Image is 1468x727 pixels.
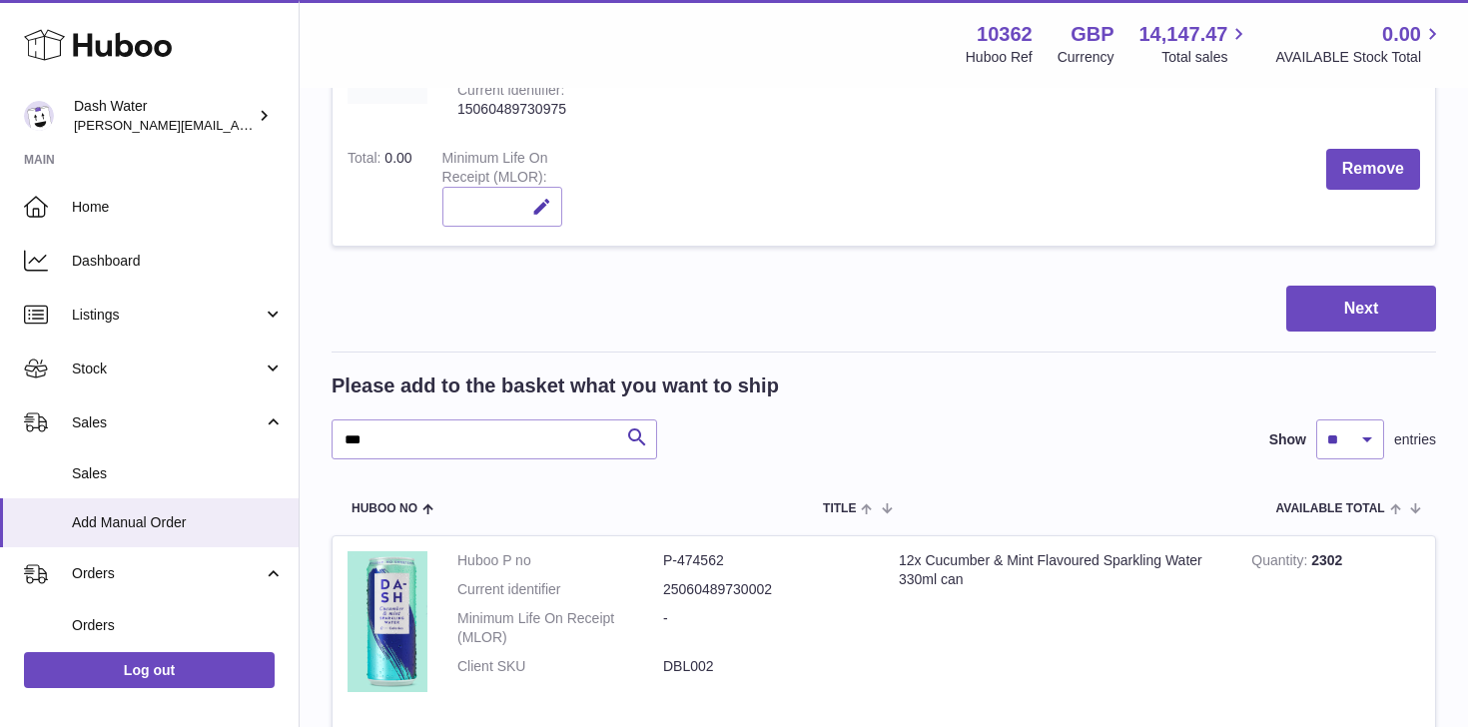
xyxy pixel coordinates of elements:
span: 0.00 [384,150,411,166]
dd: P-474562 [663,551,869,570]
dt: Minimum Life On Receipt (MLOR) [457,609,663,647]
span: 0.00 [1382,21,1421,48]
div: Dash Water [74,97,254,135]
span: AVAILABLE Stock Total [1275,48,1444,67]
strong: Quantity [1251,552,1311,573]
span: Orders [72,564,263,583]
span: Title [823,502,856,515]
a: Log out [24,652,275,688]
label: Show [1269,430,1306,449]
span: Total sales [1161,48,1250,67]
span: 14,147.47 [1138,21,1227,48]
div: 15060489730975 [457,100,566,119]
span: Sales [72,413,263,432]
a: 14,147.47 Total sales [1138,21,1250,67]
dt: Client SKU [457,657,663,676]
span: Stock [72,360,263,378]
img: 12x Cucumber & Mint Flavoured Sparkling Water 330ml can [348,551,427,691]
div: Current identifier [457,82,564,103]
dd: DBL002 [663,657,869,676]
div: Currency [1058,48,1114,67]
h2: Please add to the basket what you want to ship [332,372,779,399]
dt: Huboo P no [457,551,663,570]
td: 2302 [1236,536,1435,711]
dt: Current identifier [457,580,663,599]
span: AVAILABLE Total [1276,502,1385,515]
dd: 25060489730002 [663,580,869,599]
a: 0.00 AVAILABLE Stock Total [1275,21,1444,67]
img: james@dash-water.com [24,101,54,131]
span: Add Manual Order [72,513,284,532]
span: Orders [72,616,284,635]
span: Home [72,198,284,217]
label: Total [348,150,384,171]
span: [PERSON_NAME][EMAIL_ADDRESS][DOMAIN_NAME] [74,117,400,133]
span: entries [1394,430,1436,449]
label: Minimum Life On Receipt (MLOR) [442,150,548,190]
button: Remove [1326,149,1420,190]
span: Huboo no [352,502,417,515]
span: Listings [72,306,263,325]
div: Huboo Ref [966,48,1033,67]
span: Dashboard [72,252,284,271]
span: Sales [72,464,284,483]
button: Next [1286,286,1436,333]
strong: GBP [1071,21,1113,48]
dd: - [663,609,869,647]
td: 12x Cucumber & Mint Flavoured Sparkling Water 330ml can [884,536,1236,711]
strong: 10362 [977,21,1033,48]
